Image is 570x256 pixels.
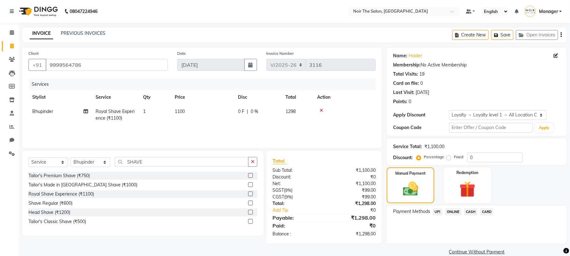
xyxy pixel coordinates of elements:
label: Date [177,51,186,56]
button: Apply [535,123,553,133]
img: _cash.svg [398,180,423,198]
div: Tailor's Premium Shave (₹750) [28,172,90,179]
button: Create New [452,30,489,40]
div: ₹0 [334,207,380,214]
div: Sub Total: [268,167,324,174]
a: INVOICE [30,28,53,39]
a: Haider [409,53,422,59]
div: [DATE] [416,89,429,96]
b: 08047224946 [70,3,97,20]
label: Redemption [456,170,478,176]
div: ₹1,298.00 [324,200,380,207]
span: 1100 [175,109,185,114]
div: Discount: [393,154,413,161]
span: Payment Methods [393,208,430,215]
span: SGST [272,187,284,193]
div: Tailor's Classic Shave (₹500) [28,218,86,225]
div: ₹99.00 [324,187,380,194]
label: Fixed [454,154,463,160]
div: 0 [420,80,423,87]
div: Tailor's Made in [GEOGRAPHIC_DATA] Shave (₹1000) [28,182,137,188]
div: No Active Membership [393,62,561,68]
div: ₹1,298.00 [324,231,380,237]
span: | [247,108,248,115]
div: Coupon Code [393,124,449,131]
button: +91 [28,59,46,71]
img: _gift.svg [454,179,480,199]
button: Save [491,30,513,40]
span: 1298 [285,109,296,114]
div: Apply Discount [393,112,449,118]
div: Name: [393,53,407,59]
div: ₹99.00 [324,194,380,200]
div: Shave Regular (₹600) [28,200,72,207]
input: Search or Scan [115,157,248,167]
div: Paid: [268,222,324,229]
img: Manager [525,6,536,17]
div: Net: [268,180,324,187]
div: ₹1,298.00 [324,214,380,222]
div: Service Total: [393,143,422,150]
span: UPI [433,208,442,215]
span: Total [272,158,287,164]
div: Last Visit: [393,89,414,96]
th: Price [171,90,234,104]
th: Total [282,90,313,104]
a: Add Tip [268,207,334,214]
label: Invoice Number [266,51,294,56]
span: 0 F [238,108,244,115]
div: Services [29,78,380,90]
label: Percentage [424,154,444,160]
input: Enter Offer / Coupon Code [449,123,533,133]
span: CGST [272,194,284,200]
div: Membership: [393,62,421,68]
div: ₹0 [324,174,380,180]
input: Search by Name/Mobile/Email/Code [46,59,168,71]
div: Discount: [268,174,324,180]
span: CARD [480,208,494,215]
a: PREVIOUS INVOICES [61,30,105,36]
span: Bhupinder [32,109,53,114]
div: Points: [393,98,407,105]
div: 0 [409,98,411,105]
span: 1 [143,109,146,114]
span: CASH [464,208,478,215]
a: Continue Without Payment [388,249,566,255]
div: ₹0 [324,222,380,229]
div: Head Shave (₹1200) [28,209,70,216]
div: 19 [419,71,424,78]
div: ₹1,100.00 [324,167,380,174]
th: Qty [139,90,171,104]
div: ₹1,100.00 [424,143,444,150]
span: Manager [539,8,558,15]
span: 0 % [251,108,258,115]
label: Manual Payment [395,171,426,176]
div: Balance : [268,231,324,237]
div: Card on file: [393,80,419,87]
div: Payable: [268,214,324,222]
button: Open Invoices [516,30,558,40]
div: Royal Shave Experience (₹1100) [28,191,94,197]
label: Client [28,51,39,56]
div: ( ) [268,187,324,194]
div: ₹1,100.00 [324,180,380,187]
span: 9% [285,188,291,193]
th: Stylist [28,90,92,104]
span: 9% [285,194,291,199]
div: Total Visits: [393,71,418,78]
img: logo [16,3,60,20]
span: ONLINE [445,208,461,215]
div: ( ) [268,194,324,200]
th: Disc [234,90,282,104]
span: Royal Shave Experience (₹1100) [96,109,135,121]
th: Action [313,90,376,104]
div: Total: [268,200,324,207]
th: Service [92,90,139,104]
